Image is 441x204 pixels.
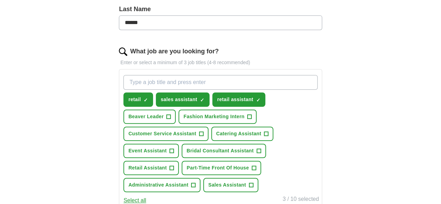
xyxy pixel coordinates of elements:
button: Event Assistant [123,144,179,158]
span: Customer Service Assistant [128,130,196,137]
span: Part-Time Front Of House [187,164,249,172]
button: Part-Time Front Of House [182,161,261,175]
span: Beaver Leader [128,113,164,120]
label: What job are you looking for? [130,47,219,56]
span: Catering Assistant [216,130,261,137]
span: Bridal Consultant Assistant [187,147,254,154]
span: Sales Assistant [208,181,246,189]
button: retail✓ [123,92,153,107]
span: sales assistant [161,96,197,103]
span: retail assistant [217,96,253,103]
span: ✓ [144,97,148,103]
label: Last Name [119,5,322,14]
img: search.png [119,47,127,56]
span: Retail Assistant [128,164,167,172]
button: Beaver Leader [123,109,176,124]
input: Type a job title and press enter [123,75,317,90]
button: Sales Assistant [203,178,258,192]
button: Retail Assistant [123,161,179,175]
span: retail [128,96,141,103]
span: Event Assistant [128,147,167,154]
button: Administrative Assistant [123,178,200,192]
span: Administrative Assistant [128,181,188,189]
span: Fashion Marketing Intern [183,113,244,120]
span: ✓ [200,97,204,103]
button: retail assistant✓ [212,92,266,107]
button: sales assistant✓ [156,92,210,107]
p: Enter or select a minimum of 3 job titles (4-8 recommended) [119,59,322,66]
button: Bridal Consultant Assistant [182,144,266,158]
button: Customer Service Assistant [123,127,208,141]
button: Fashion Marketing Intern [178,109,257,124]
button: Catering Assistant [211,127,273,141]
span: ✓ [256,97,260,103]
